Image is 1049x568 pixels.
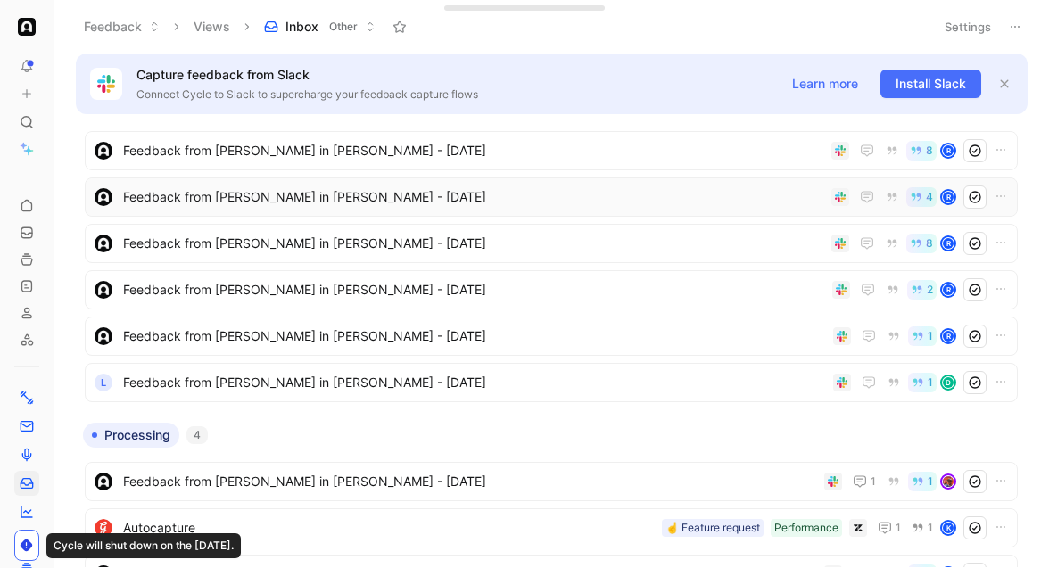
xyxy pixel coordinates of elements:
[927,284,933,295] span: 2
[85,131,1018,170] a: logoFeedback from [PERSON_NAME] in [PERSON_NAME] - [DATE]8R
[14,14,39,39] button: Ada
[942,522,954,534] div: K
[76,13,168,40] button: Feedback
[942,330,954,342] div: R
[926,192,933,202] span: 4
[942,191,954,203] div: R
[896,73,966,95] span: Install Slack
[774,519,838,537] div: Performance
[123,517,655,539] span: Autocapture
[136,64,770,86] p: Capture feedback from Slack
[186,13,238,40] button: Views
[95,519,112,537] img: logo
[942,376,954,389] div: D
[928,377,933,388] span: 1
[123,372,826,393] span: Feedback from [PERSON_NAME] in [PERSON_NAME] - [DATE]
[136,86,770,103] p: Connect Cycle to Slack to supercharge your feedback capture flows
[85,317,1018,356] a: logoFeedback from [PERSON_NAME] in [PERSON_NAME] - [DATE]1R
[83,423,179,448] button: Processing
[926,145,933,156] span: 8
[880,70,981,98] button: Install Slack
[123,325,826,347] span: Feedback from [PERSON_NAME] in [PERSON_NAME] - [DATE]
[942,475,954,488] img: avatar
[871,476,876,487] span: 1
[665,519,760,537] div: ☝️ Feature request
[937,14,999,39] button: Settings
[104,426,170,444] span: Processing
[908,373,937,392] button: 1
[18,18,36,36] img: Ada
[928,331,933,342] span: 1
[256,13,384,40] button: InboxOther
[926,238,933,249] span: 8
[85,508,1018,547] a: logoAutocapturePerformance☝️ Feature request11K
[123,279,825,300] span: Feedback from [PERSON_NAME] in [PERSON_NAME] - [DATE]
[123,140,824,161] span: Feedback from [PERSON_NAME] in [PERSON_NAME] - [DATE]
[849,471,880,492] button: 1
[95,374,112,391] div: l
[928,523,933,533] span: 1
[123,471,817,492] span: Feedback from [PERSON_NAME] in [PERSON_NAME] - [DATE]
[906,187,937,207] button: 4
[942,284,954,296] div: R
[942,144,954,157] div: R
[95,188,112,206] img: logo
[95,142,112,160] img: logo
[896,523,901,533] span: 1
[186,426,208,444] div: 4
[95,327,112,345] img: logo
[908,326,937,346] button: 1
[906,141,937,161] button: 8
[285,18,318,36] span: Inbox
[329,18,358,36] span: Other
[85,224,1018,263] a: logoFeedback from [PERSON_NAME] in [PERSON_NAME] - [DATE]8R
[46,533,241,558] div: Cycle will shut down on the [DATE].
[85,462,1018,501] a: logoFeedback from [PERSON_NAME] in [PERSON_NAME] - [DATE]11avatar
[907,280,937,300] button: 2
[95,281,112,299] img: logo
[792,73,858,95] span: Learn more
[928,476,933,487] span: 1
[85,177,1018,217] a: logoFeedback from [PERSON_NAME] in [PERSON_NAME] - [DATE]4R
[942,237,954,250] div: R
[123,233,824,254] span: Feedback from [PERSON_NAME] in [PERSON_NAME] - [DATE]
[95,235,112,252] img: logo
[906,234,937,253] button: 8
[874,517,904,539] button: 1
[85,363,1018,402] a: lFeedback from [PERSON_NAME] in [PERSON_NAME] - [DATE]1D
[777,70,873,98] button: Learn more
[908,518,937,538] button: 1
[908,472,937,491] button: 1
[95,473,112,490] img: logo
[85,270,1018,309] a: logoFeedback from [PERSON_NAME] in [PERSON_NAME] - [DATE]2R
[123,186,824,208] span: Feedback from [PERSON_NAME] in [PERSON_NAME] - [DATE]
